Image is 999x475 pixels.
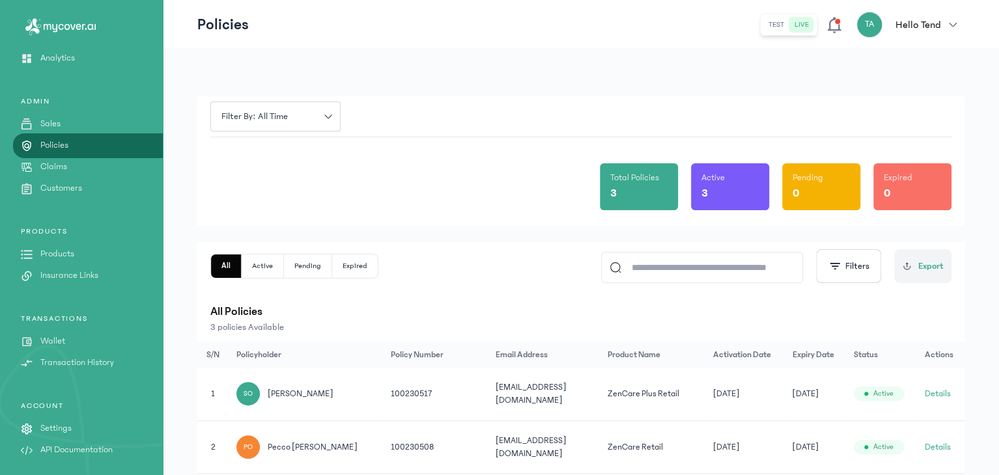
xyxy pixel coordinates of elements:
[40,139,68,152] p: Policies
[229,342,382,368] th: Policyholder
[884,171,912,184] p: Expired
[792,387,819,400] span: [DATE]
[701,171,725,184] p: Active
[488,342,600,368] th: Email Address
[600,420,705,474] td: ZenCare Retail
[713,441,740,454] span: [DATE]
[917,342,964,368] th: Actions
[211,254,242,278] button: All
[214,110,296,124] span: Filter by: all time
[895,17,941,33] p: Hello Tend
[792,441,819,454] span: [DATE]
[40,182,82,195] p: Customers
[210,442,215,452] span: 2
[816,249,881,283] button: Filters
[846,342,917,368] th: Status
[284,254,332,278] button: Pending
[40,356,114,370] p: Transaction History
[763,17,789,33] button: test
[496,436,567,458] span: [EMAIL_ADDRESS][DOMAIN_NAME]
[873,442,893,452] span: Active
[210,102,341,131] button: Filter by: all time
[210,303,951,321] p: All Policies
[784,342,846,368] th: Expiry Date
[382,420,488,474] td: 100230508
[382,368,488,420] td: 100230517
[610,184,617,202] p: 3
[40,443,113,457] p: API Documentation
[713,387,740,400] span: [DATE]
[242,254,284,278] button: Active
[925,387,951,400] button: Details
[925,441,951,454] button: Details
[197,342,229,368] th: S/N
[40,247,74,261] p: Products
[856,12,882,38] div: TA
[789,17,814,33] button: live
[701,184,708,202] p: 3
[894,249,951,283] button: Export
[40,51,75,65] p: Analytics
[705,342,785,368] th: Activation Date
[236,435,260,459] div: PO
[211,389,215,398] span: 1
[610,171,659,184] p: Total Policies
[382,342,488,368] th: Policy Number
[40,269,98,282] p: Insurance Links
[236,382,260,405] div: SO
[856,12,964,38] button: TAHello Tend
[210,321,951,334] p: 3 policies Available
[884,184,891,202] p: 0
[793,184,800,202] p: 0
[40,334,65,348] p: Wallet
[268,441,358,454] span: pecco [PERSON_NAME]
[873,388,893,399] span: Active
[332,254,378,278] button: Expired
[793,171,823,184] p: Pending
[268,387,333,400] span: [PERSON_NAME]
[496,383,567,405] span: [EMAIL_ADDRESS][DOMAIN_NAME]
[918,260,944,273] span: Export
[600,368,705,420] td: ZenCare Plus Retail
[600,342,705,368] th: Product Name
[40,160,67,174] p: Claims
[197,14,249,35] p: Policies
[40,422,72,435] p: Settings
[40,117,61,131] p: Sales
